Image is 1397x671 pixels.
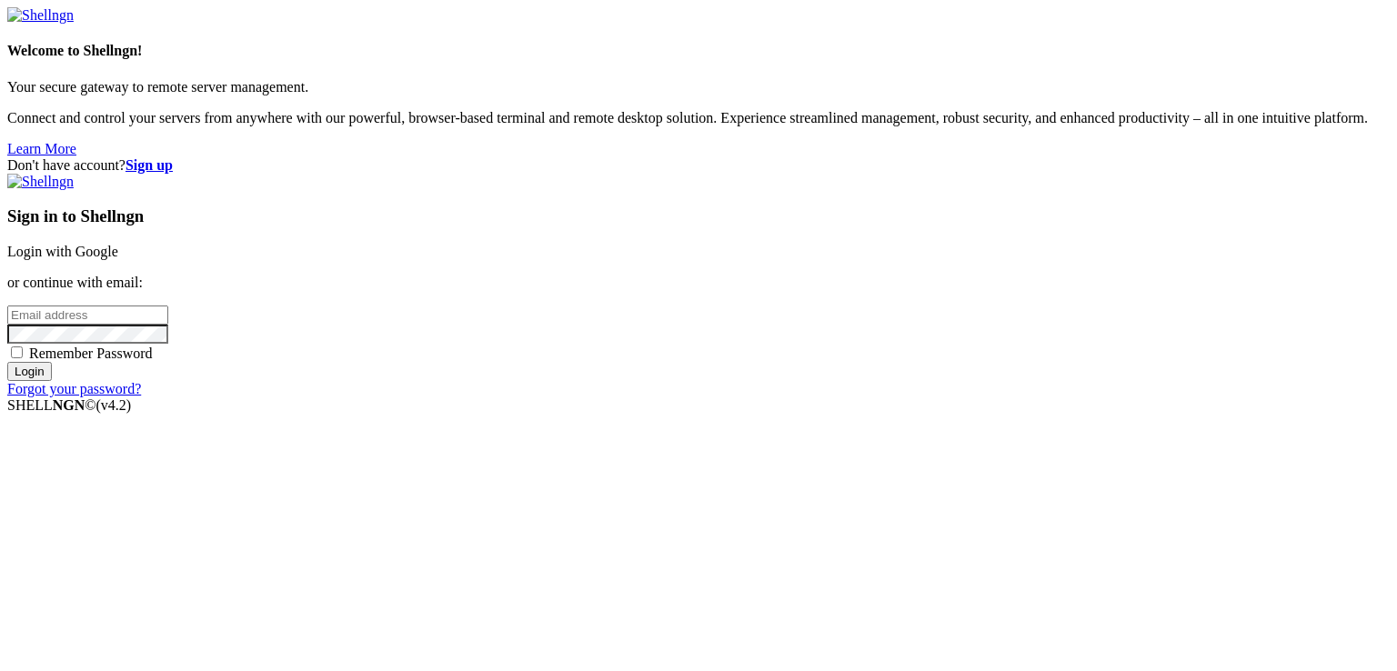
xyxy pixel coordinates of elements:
p: or continue with email: [7,275,1390,291]
img: Shellngn [7,7,74,24]
span: SHELL © [7,397,131,413]
a: Forgot your password? [7,381,141,396]
a: Learn More [7,141,76,156]
input: Login [7,362,52,381]
p: Your secure gateway to remote server management. [7,79,1390,95]
img: Shellngn [7,174,74,190]
span: Remember Password [29,346,153,361]
div: Don't have account? [7,157,1390,174]
span: 4.2.0 [96,397,132,413]
p: Connect and control your servers from anywhere with our powerful, browser-based terminal and remo... [7,110,1390,126]
b: NGN [53,397,85,413]
a: Login with Google [7,244,118,259]
h3: Sign in to Shellngn [7,206,1390,226]
input: Remember Password [11,346,23,358]
h4: Welcome to Shellngn! [7,43,1390,59]
input: Email address [7,305,168,325]
a: Sign up [126,157,173,173]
